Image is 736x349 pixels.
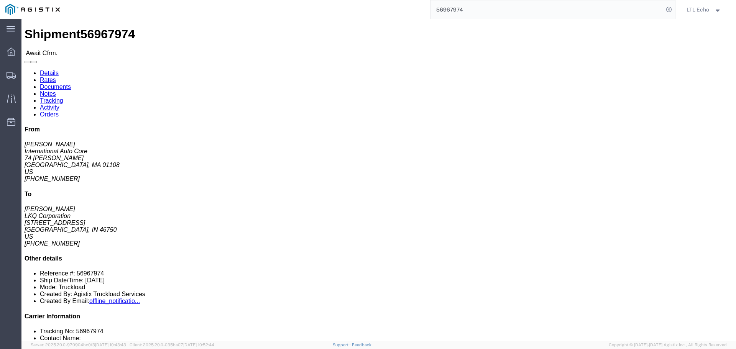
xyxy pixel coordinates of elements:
[686,5,725,14] button: LTL Echo
[352,342,371,347] a: Feedback
[333,342,352,347] a: Support
[687,5,709,14] span: LTL Echo
[430,0,664,19] input: Search for shipment number, reference number
[95,342,126,347] span: [DATE] 10:43:43
[5,4,60,15] img: logo
[609,342,727,348] span: Copyright © [DATE]-[DATE] Agistix Inc., All Rights Reserved
[31,342,126,347] span: Server: 2025.20.0-970904bc0f3
[21,19,736,341] iframe: To enrich screen reader interactions, please activate Accessibility in Grammarly extension settings
[183,342,214,347] span: [DATE] 10:52:44
[130,342,214,347] span: Client: 2025.20.0-035ba07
